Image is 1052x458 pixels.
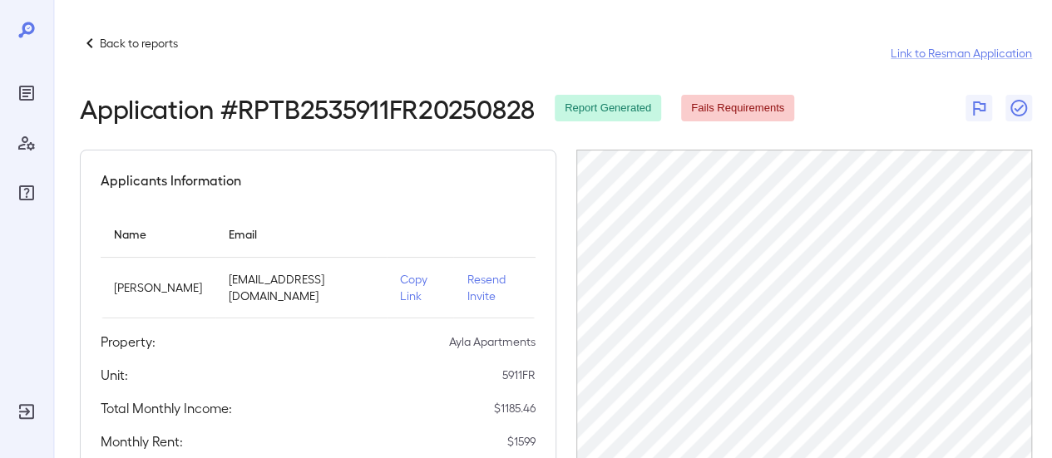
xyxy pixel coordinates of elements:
[101,365,128,385] h5: Unit:
[400,271,441,304] p: Copy Link
[100,35,178,52] p: Back to reports
[494,400,536,416] p: $ 1185.46
[13,398,40,425] div: Log Out
[80,93,535,123] h2: Application # RPTB2535911FR20250828
[101,431,183,451] h5: Monthly Rent:
[215,210,387,258] th: Email
[101,398,232,418] h5: Total Monthly Income:
[13,180,40,206] div: FAQ
[13,80,40,106] div: Reports
[229,271,373,304] p: [EMAIL_ADDRESS][DOMAIN_NAME]
[1005,95,1032,121] button: Close Report
[101,170,241,190] h5: Applicants Information
[555,101,661,116] span: Report Generated
[449,333,536,350] p: Ayla Apartments
[101,210,215,258] th: Name
[101,332,156,352] h5: Property:
[891,45,1032,62] a: Link to Resman Application
[502,367,536,383] p: 5911FR
[966,95,992,121] button: Flag Report
[13,130,40,156] div: Manage Users
[101,210,536,318] table: simple table
[507,433,536,450] p: $ 1599
[681,101,794,116] span: Fails Requirements
[114,279,202,296] p: [PERSON_NAME]
[467,271,521,304] p: Resend Invite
